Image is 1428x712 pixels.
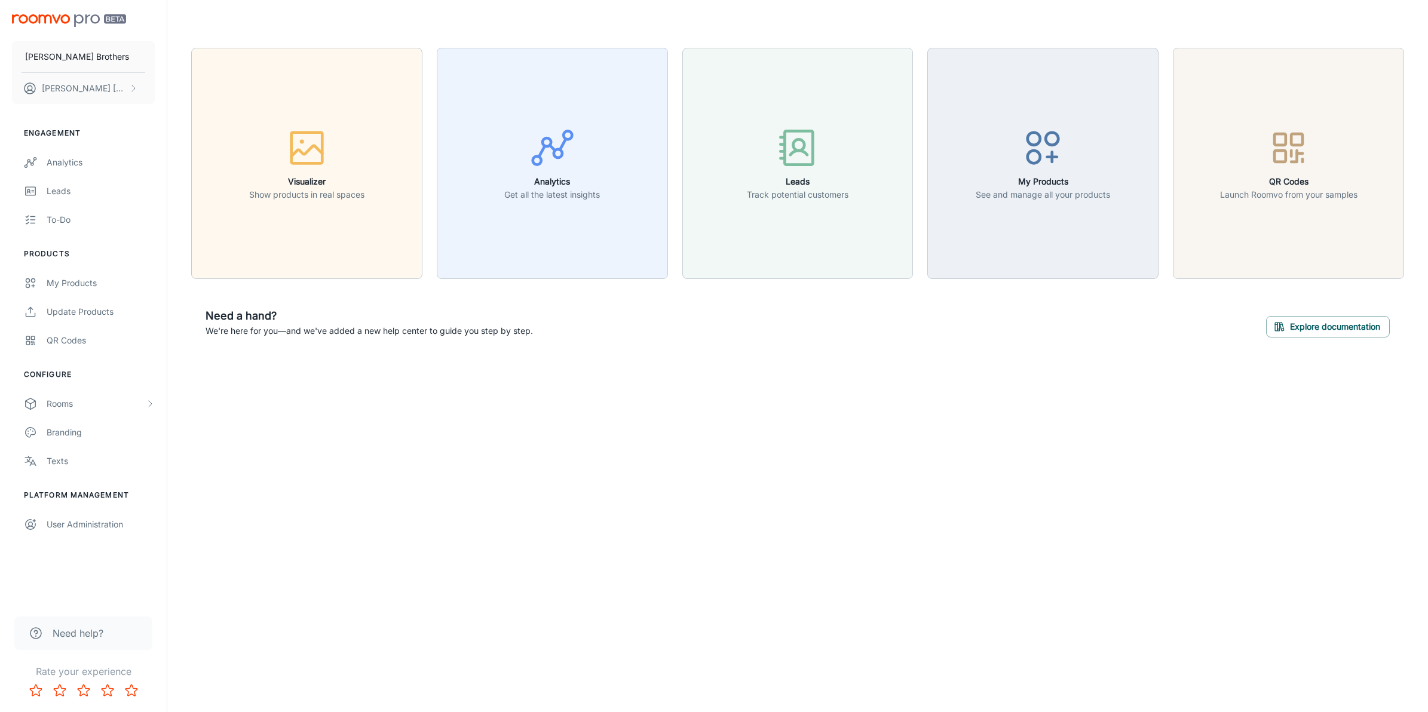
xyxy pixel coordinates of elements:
button: My ProductsSee and manage all your products [927,48,1159,279]
button: QR CodesLaunch Roomvo from your samples [1173,48,1404,279]
p: Track potential customers [747,188,848,201]
h6: QR Codes [1220,175,1357,188]
button: VisualizerShow products in real spaces [191,48,422,279]
a: My ProductsSee and manage all your products [927,156,1159,168]
p: [PERSON_NAME] [PERSON_NAME] [42,82,126,95]
h6: My Products [976,175,1110,188]
h6: Analytics [504,175,600,188]
div: Leads [47,185,155,198]
img: Roomvo PRO Beta [12,14,126,27]
button: AnalyticsGet all the latest insights [437,48,668,279]
div: To-do [47,213,155,226]
h6: Leads [747,175,848,188]
div: My Products [47,277,155,290]
button: [PERSON_NAME] Brothers [12,41,155,72]
p: Show products in real spaces [249,188,364,201]
button: Explore documentation [1266,316,1390,337]
p: See and manage all your products [976,188,1110,201]
a: QR CodesLaunch Roomvo from your samples [1173,156,1404,168]
button: LeadsTrack potential customers [682,48,914,279]
a: LeadsTrack potential customers [682,156,914,168]
p: Launch Roomvo from your samples [1220,188,1357,201]
h6: Need a hand? [206,308,533,324]
div: Rooms [47,397,145,410]
div: Analytics [47,156,155,169]
div: Update Products [47,305,155,318]
a: Explore documentation [1266,320,1390,332]
div: QR Codes [47,334,155,347]
p: [PERSON_NAME] Brothers [25,50,129,63]
a: AnalyticsGet all the latest insights [437,156,668,168]
button: [PERSON_NAME] [PERSON_NAME] [12,73,155,104]
p: Get all the latest insights [504,188,600,201]
h6: Visualizer [249,175,364,188]
p: We're here for you—and we've added a new help center to guide you step by step. [206,324,533,337]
